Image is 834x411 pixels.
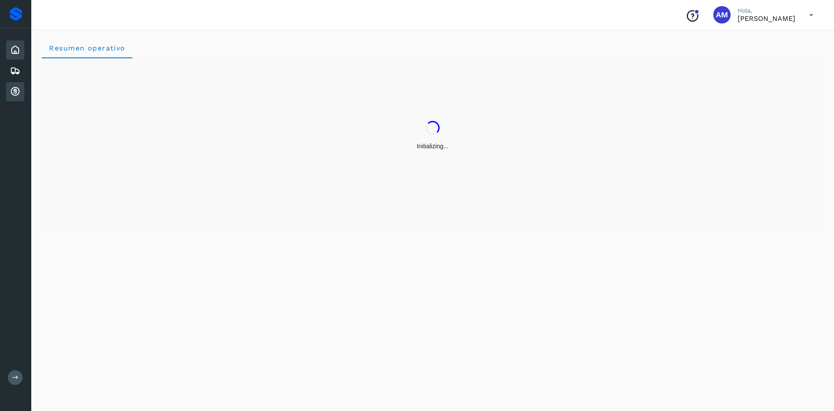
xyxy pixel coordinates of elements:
[49,44,126,52] span: Resumen operativo
[6,82,24,101] div: Cuentas por cobrar
[738,7,795,14] p: Hola,
[6,61,24,80] div: Embarques
[738,14,795,23] p: ANGEL MIGUEL RAMIREZ
[6,40,24,60] div: Inicio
